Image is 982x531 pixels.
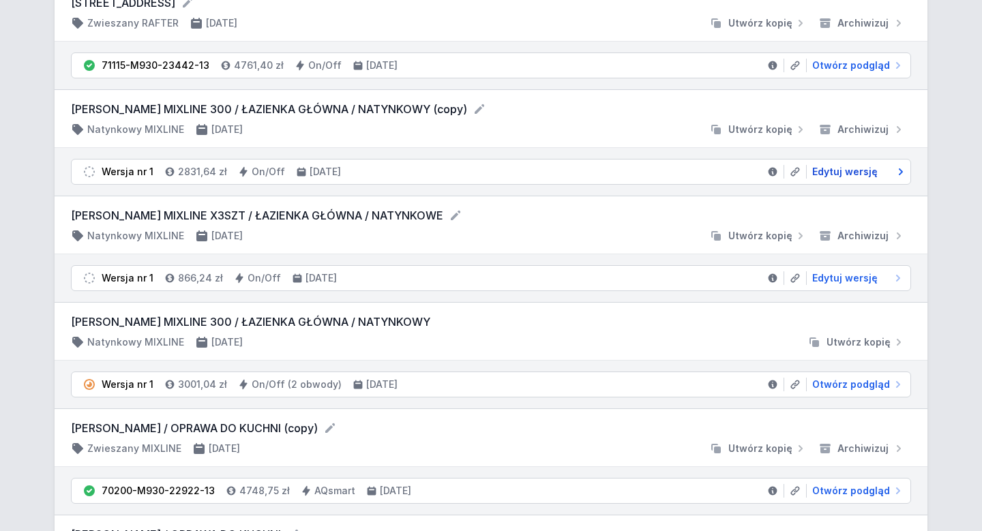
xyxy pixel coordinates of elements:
[83,165,96,179] img: draft.svg
[812,378,890,391] span: Otwórz podgląd
[807,484,905,498] a: Otwórz podgląd
[308,59,342,72] h4: On/Off
[211,335,243,349] h4: [DATE]
[473,102,486,116] button: Edytuj nazwę projektu
[252,165,285,179] h4: On/Off
[812,271,878,285] span: Edytuj wersję
[802,335,911,349] button: Utwórz kopię
[87,16,179,30] h4: Zwieszany RAFTER
[102,484,215,498] div: 70200-M930-22922-13
[728,229,792,243] span: Utwórz kopię
[837,16,889,30] span: Archiwizuj
[71,101,911,117] form: [PERSON_NAME] MIXLINE 300 / ŁAZIENKA GŁÓWNA / NATYNKOWY (copy)
[807,378,905,391] a: Otwórz podgląd
[71,314,911,330] h3: [PERSON_NAME] MIXLINE 300 / ŁAZIENKA GŁÓWNA / NATYNKOWY
[102,59,209,72] div: 71115-M930-23442-13
[812,165,878,179] span: Edytuj wersję
[206,16,237,30] h4: [DATE]
[87,229,184,243] h4: Natynkowy MIXLINE
[310,165,341,179] h4: [DATE]
[234,59,284,72] h4: 4761,40 zł
[704,123,813,136] button: Utwórz kopię
[807,271,905,285] a: Edytuj wersję
[449,209,462,222] button: Edytuj nazwę projektu
[812,59,890,72] span: Otwórz podgląd
[812,484,890,498] span: Otwórz podgląd
[239,484,290,498] h4: 4748,75 zł
[813,16,911,30] button: Archiwizuj
[807,59,905,72] a: Otwórz podgląd
[102,271,153,285] div: Wersja nr 1
[837,229,889,243] span: Archiwizuj
[71,420,911,436] form: [PERSON_NAME] / OPRAWA DO KUCHNI (copy)
[87,335,184,349] h4: Natynkowy MIXLINE
[728,123,792,136] span: Utwórz kopię
[813,442,911,455] button: Archiwizuj
[314,484,355,498] h4: AQsmart
[178,378,227,391] h4: 3001,04 zł
[211,229,243,243] h4: [DATE]
[87,123,184,136] h4: Natynkowy MIXLINE
[728,442,792,455] span: Utwórz kopię
[102,165,153,179] div: Wersja nr 1
[323,421,337,435] button: Edytuj nazwę projektu
[71,207,911,224] form: [PERSON_NAME] MIXLINE X3SZT / ŁAZIENKA GŁÓWNA / NATYNKOWE
[83,378,96,391] img: pending.svg
[87,442,181,455] h4: Zwieszany MIXLINE
[807,165,905,179] a: Edytuj wersję
[827,335,891,349] span: Utwórz kopię
[366,378,398,391] h4: [DATE]
[813,229,911,243] button: Archiwizuj
[102,378,153,391] div: Wersja nr 1
[209,442,240,455] h4: [DATE]
[728,16,792,30] span: Utwórz kopię
[306,271,337,285] h4: [DATE]
[380,484,411,498] h4: [DATE]
[366,59,398,72] h4: [DATE]
[813,123,911,136] button: Archiwizuj
[248,271,281,285] h4: On/Off
[83,271,96,285] img: draft.svg
[704,16,813,30] button: Utwórz kopię
[178,271,223,285] h4: 866,24 zł
[704,442,813,455] button: Utwórz kopię
[837,123,889,136] span: Archiwizuj
[704,229,813,243] button: Utwórz kopię
[211,123,243,136] h4: [DATE]
[178,165,227,179] h4: 2831,64 zł
[252,378,342,391] h4: On/Off (2 obwody)
[837,442,889,455] span: Archiwizuj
